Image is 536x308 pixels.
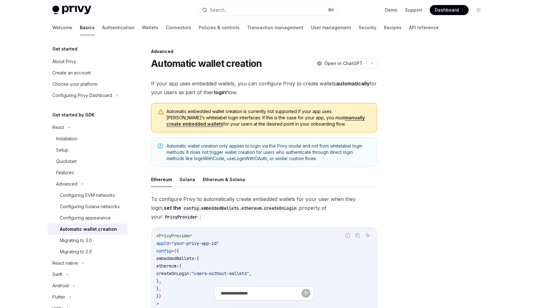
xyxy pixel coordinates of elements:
div: Configuring appearance [60,214,111,222]
div: Features [56,169,74,176]
button: Report incorrect code [344,231,352,240]
svg: Warning [158,109,164,115]
div: Installation [56,135,77,143]
span: Automatic embedded wallet creation is currently not supported if your app uses [PERSON_NAME]’s wh... [166,108,370,127]
a: Policies & controls [199,20,239,35]
strong: automatically [336,80,370,87]
button: Copy the contents from the code block [354,231,362,240]
a: About Privy [47,56,128,67]
span: createOnLogin: [156,271,192,276]
a: Create an account [47,67,128,78]
button: Send message [302,289,310,298]
span: < [156,233,159,239]
span: appId [156,240,169,246]
div: React native [52,259,78,267]
a: Quickstart [47,156,128,167]
a: Dashboard [430,5,469,15]
span: PrivyProvider [159,233,192,239]
button: Search...⌘K [198,4,338,16]
a: Installation [47,133,128,144]
div: Configuring Privy Dashboard [52,92,112,99]
span: Open in ChatGPT [324,60,363,67]
span: , [249,271,252,276]
div: Android [52,282,69,289]
a: Recipes [384,20,402,35]
button: Ask AI [364,231,372,240]
button: Ethereum [151,172,172,187]
span: config [156,248,171,254]
span: { [197,256,199,261]
code: PrivyProvider [162,213,200,220]
button: Toggle dark mode [474,5,484,15]
span: "users-without-wallets" [192,271,249,276]
h5: Get started [52,45,77,53]
h1: Automatic wallet creation [151,58,262,69]
a: Configuring appearance [47,212,128,224]
div: Flutter [52,293,65,301]
div: Setup [56,146,68,154]
a: API reference [409,20,439,35]
div: Quickstart [56,158,77,165]
span: "your-privy-app-id" [171,240,219,246]
img: light logo [52,6,91,14]
span: { [179,263,181,269]
a: Choose your platform [47,78,128,90]
span: embeddedWallets: [156,256,197,261]
div: Configuring EVM networks [60,192,115,199]
a: Migrating to 2.0 [47,246,128,257]
span: { [176,248,179,254]
button: Solana [180,172,195,187]
span: { [174,248,176,254]
code: config.embeddedWallets.ethereum.createOnLogin [181,205,299,212]
strong: set the [164,205,299,211]
a: Authentication [102,20,134,35]
a: Configuring EVM networks [47,190,128,201]
svg: Note [158,143,163,149]
div: Migrating to 2.0 [60,248,92,256]
a: Configuring Solana networks [47,201,128,212]
span: ⌘ K [328,8,334,13]
a: Connectors [166,20,191,35]
a: Welcome [52,20,72,35]
div: Choose your platform [52,80,97,88]
h5: Get started by SDK [52,111,95,119]
div: Create an account [52,69,91,77]
div: React [52,124,64,131]
a: Wallets [142,20,158,35]
div: About Privy [52,58,76,65]
span: Automatic wallet creation only applies to login via the Privy modal and not from whitelabel login... [166,143,370,162]
a: Features [47,167,128,178]
div: Advanced [56,180,77,188]
span: }, [156,278,161,284]
a: Demo [385,7,397,13]
a: Support [405,7,422,13]
a: Security [359,20,376,35]
span: ethereum: [156,263,179,269]
span: = [171,248,174,254]
div: Swift [52,271,62,278]
div: Migrating to 3.0 [60,237,92,244]
span: To configure Privy to automatically create embedded wallets for your user when they login, proper... [151,195,377,221]
div: Configuring Solana networks [60,203,120,210]
button: Ethereum & Solana [203,172,245,187]
a: Transaction management [247,20,303,35]
div: Advanced [151,48,377,55]
span: = [169,240,171,246]
div: Automatic wallet creation [60,225,117,233]
strong: login [214,89,226,95]
a: Migrating to 3.0 [47,235,128,246]
a: User management [311,20,351,35]
button: Open in ChatGPT [313,58,366,69]
a: Basics [80,20,95,35]
a: Automatic wallet creation [47,224,128,235]
div: Search... [210,6,227,14]
span: Dashboard [435,7,459,13]
span: If your app uses embedded wallets, you can configure Privy to create wallets for your users as pa... [151,79,377,97]
a: Setup [47,144,128,156]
